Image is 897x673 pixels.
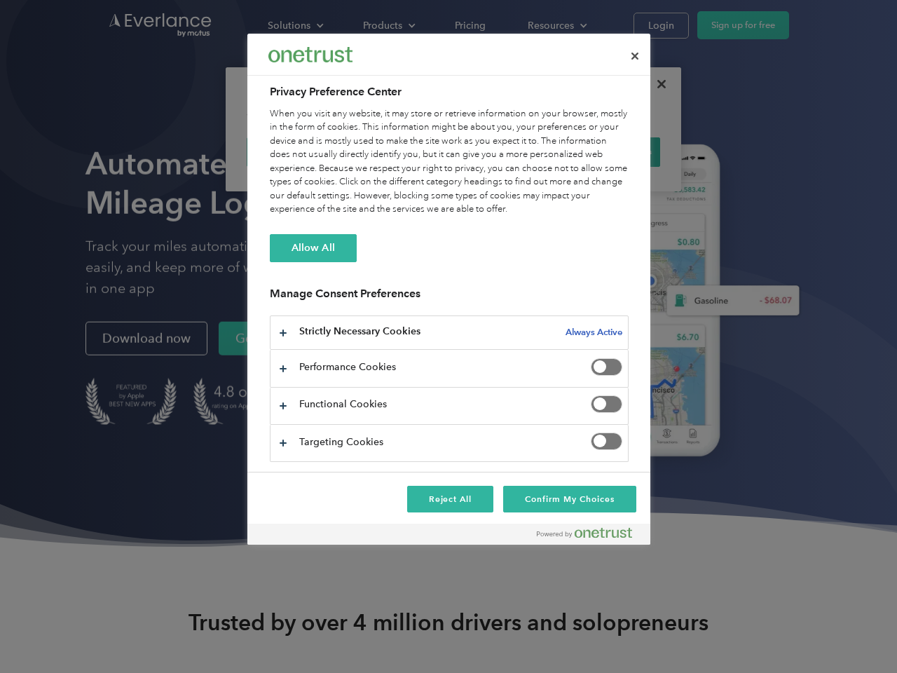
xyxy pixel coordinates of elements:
a: Powered by OneTrust Opens in a new Tab [537,527,643,545]
div: Everlance [268,41,352,69]
button: Allow All [270,234,357,262]
img: Powered by OneTrust Opens in a new Tab [537,527,632,538]
div: Privacy Preference Center [247,34,650,545]
div: When you visit any website, it may store or retrieve information on your browser, mostly in the f... [270,107,629,217]
button: Reject All [407,486,494,512]
div: Preference center [247,34,650,545]
h2: Privacy Preference Center [270,83,629,100]
img: Everlance [268,47,352,62]
button: Close [619,41,650,72]
h3: Manage Consent Preferences [270,287,629,308]
button: Confirm My Choices [503,486,636,512]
